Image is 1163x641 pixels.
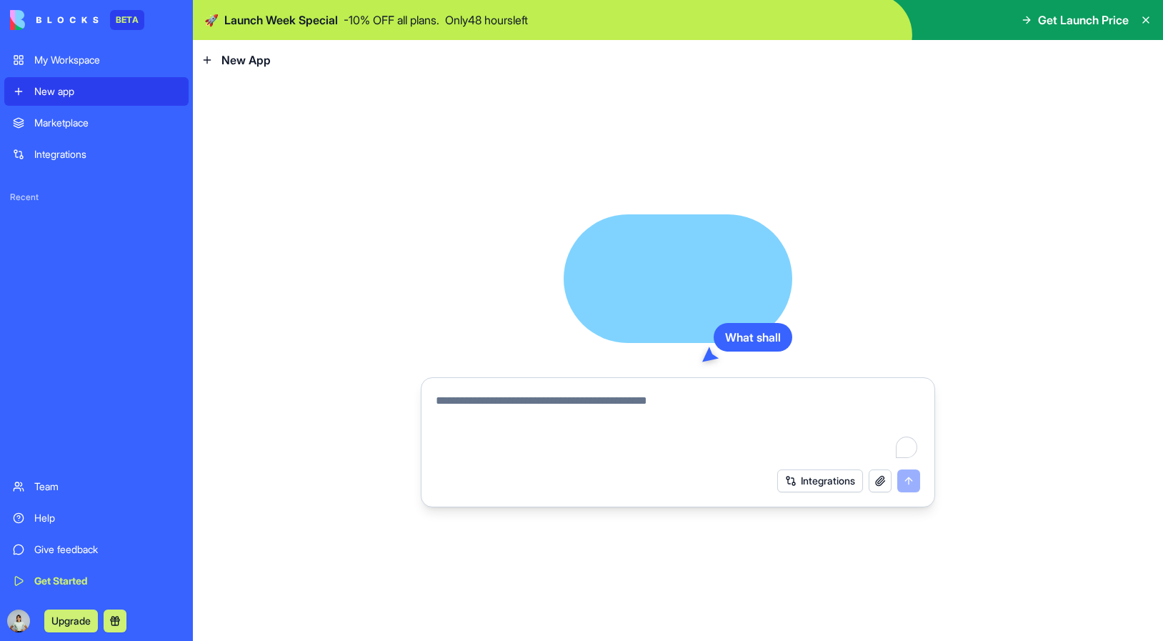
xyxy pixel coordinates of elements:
div: New app [34,84,180,99]
div: Team [34,479,180,494]
p: Only 48 hours left [445,11,528,29]
span: New App [221,51,271,69]
a: My Workspace [4,46,189,74]
div: Integrations [34,147,180,162]
div: Marketplace [34,116,180,130]
a: Get Started [4,567,189,595]
a: New app [4,77,189,106]
span: 🚀 [204,11,219,29]
span: Recent [4,192,189,203]
a: Team [4,472,189,501]
button: Upgrade [44,610,98,632]
div: My Workspace [34,53,180,67]
div: Get Started [34,574,180,588]
div: Help [34,511,180,525]
a: Upgrade [44,613,98,627]
img: logo [10,10,99,30]
button: Integrations [777,469,863,492]
a: Integrations [4,140,189,169]
span: Launch Week Special [224,11,338,29]
div: BETA [110,10,144,30]
a: Give feedback [4,535,189,564]
textarea: To enrich screen reader interactions, please activate Accessibility in Grammarly extension settings [436,392,920,461]
p: - 10 % OFF all plans. [344,11,439,29]
a: Help [4,504,189,532]
a: Marketplace [4,109,189,137]
a: BETA [10,10,144,30]
img: ACg8ocKWCNKthDW8u0Bl75YFF301X14T-Kvx8ZBmcHtD0uzMAqKQHcc=s96-c [7,610,30,632]
span: Get Launch Price [1038,11,1129,29]
div: What shall [714,323,792,352]
div: Give feedback [34,542,180,557]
